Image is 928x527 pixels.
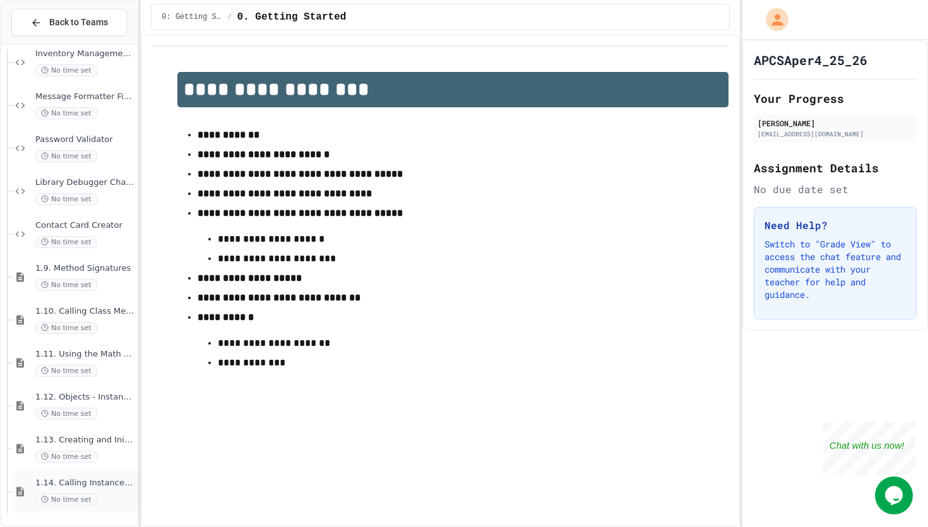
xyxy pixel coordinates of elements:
[754,159,917,177] h2: Assignment Details
[35,392,134,403] span: 1.12. Objects - Instances of Classes
[823,422,915,475] iframe: chat widget
[237,9,347,25] span: 0. Getting Started
[11,9,127,36] button: Back to Teams
[35,322,97,334] span: No time set
[35,107,97,119] span: No time set
[35,193,97,205] span: No time set
[35,306,134,317] span: 1.10. Calling Class Methods
[764,238,906,301] p: Switch to "Grade View" to access the chat feature and communicate with your teacher for help and ...
[35,435,134,446] span: 1.13. Creating and Initializing Objects: Constructors
[35,92,134,102] span: Message Formatter Fixer
[758,117,913,129] div: [PERSON_NAME]
[227,12,232,22] span: /
[35,134,134,145] span: Password Validator
[35,263,134,274] span: 1.9. Method Signatures
[49,16,108,29] span: Back to Teams
[35,150,97,162] span: No time set
[35,64,97,76] span: No time set
[875,477,915,514] iframe: chat widget
[35,408,97,420] span: No time set
[764,218,906,233] h3: Need Help?
[35,220,134,231] span: Contact Card Creator
[35,349,134,360] span: 1.11. Using the Math Class
[754,90,917,107] h2: Your Progress
[35,49,134,59] span: Inventory Management System
[754,51,867,69] h1: APCSAper4_25_26
[35,451,97,463] span: No time set
[35,177,134,188] span: Library Debugger Challenge
[35,279,97,291] span: No time set
[35,236,97,248] span: No time set
[758,129,913,139] div: [EMAIL_ADDRESS][DOMAIN_NAME]
[753,5,792,34] div: My Account
[162,12,222,22] span: 0: Getting Started
[35,494,97,506] span: No time set
[754,182,917,197] div: No due date set
[35,478,134,489] span: 1.14. Calling Instance Methods
[35,365,97,377] span: No time set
